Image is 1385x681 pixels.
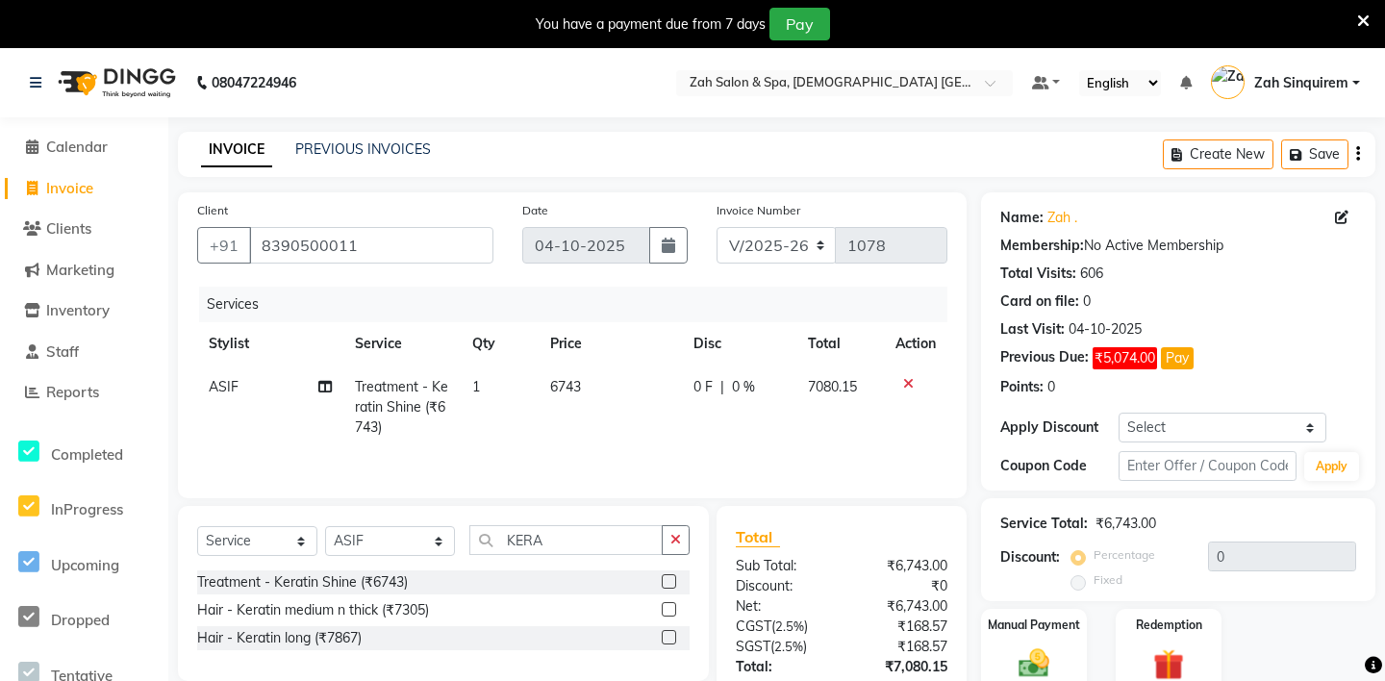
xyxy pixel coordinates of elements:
[775,618,804,634] span: 2.5%
[842,596,962,617] div: ₹6,743.00
[1083,291,1091,312] div: 0
[49,56,181,110] img: logo
[1000,347,1089,369] div: Previous Due:
[201,133,272,167] a: INVOICE
[197,572,408,593] div: Treatment - Keratin Shine (₹6743)
[5,137,164,159] a: Calendar
[212,56,296,110] b: 08047224946
[1000,291,1079,312] div: Card on file:
[884,322,947,366] th: Action
[842,576,962,596] div: ₹0
[774,639,803,654] span: 2.5%
[51,556,119,574] span: Upcoming
[1069,319,1142,340] div: 04-10-2025
[1254,73,1348,93] span: Zah Sinquirem
[1211,65,1245,99] img: Zah Sinquirem
[721,556,842,576] div: Sub Total:
[1000,377,1044,397] div: Points:
[199,287,962,322] div: Services
[1000,456,1119,476] div: Coupon Code
[796,322,884,366] th: Total
[1163,139,1273,169] button: Create New
[721,576,842,596] div: Discount:
[1094,546,1155,564] label: Percentage
[249,227,493,264] input: Search by Name/Mobile/Email/Code
[5,260,164,282] a: Marketing
[539,322,682,366] th: Price
[1119,451,1297,481] input: Enter Offer / Coupon Code
[46,261,114,279] span: Marketing
[842,637,962,657] div: ₹168.57
[197,600,429,620] div: Hair - Keratin medium n thick (₹7305)
[46,219,91,238] span: Clients
[469,525,663,555] input: Search or Scan
[1080,264,1103,284] div: 606
[355,378,448,436] span: Treatment - Keratin Shine (₹6743)
[693,377,713,397] span: 0 F
[717,202,800,219] label: Invoice Number
[1094,571,1122,589] label: Fixed
[736,638,770,655] span: SGST
[1000,514,1088,534] div: Service Total:
[1000,208,1044,228] div: Name:
[51,445,123,464] span: Completed
[736,618,771,635] span: CGST
[1009,645,1060,681] img: _cash.svg
[1304,452,1359,481] button: Apply
[1000,417,1119,438] div: Apply Discount
[343,322,461,366] th: Service
[721,596,842,617] div: Net:
[1047,377,1055,397] div: 0
[1000,264,1076,284] div: Total Visits:
[732,377,755,397] span: 0 %
[197,202,228,219] label: Client
[736,527,780,547] span: Total
[842,657,962,677] div: ₹7,080.15
[209,378,239,395] span: ASIF
[197,227,251,264] button: +91
[536,14,766,35] div: You have a payment due from 7 days
[1000,236,1084,256] div: Membership:
[46,301,110,319] span: Inventory
[721,617,842,637] div: ( )
[720,377,724,397] span: |
[5,218,164,240] a: Clients
[550,378,581,395] span: 6743
[721,637,842,657] div: ( )
[808,378,857,395] span: 7080.15
[522,202,548,219] label: Date
[1136,617,1202,634] label: Redemption
[51,500,123,518] span: InProgress
[1095,514,1156,534] div: ₹6,743.00
[1161,347,1194,369] button: Pay
[1281,139,1348,169] button: Save
[988,617,1080,634] label: Manual Payment
[682,322,796,366] th: Disc
[46,342,79,361] span: Staff
[46,138,108,156] span: Calendar
[197,628,362,648] div: Hair - Keratin long (₹7867)
[5,300,164,322] a: Inventory
[5,178,164,200] a: Invoice
[842,617,962,637] div: ₹168.57
[472,378,480,395] span: 1
[295,140,431,158] a: PREVIOUS INVOICES
[5,382,164,404] a: Reports
[842,556,962,576] div: ₹6,743.00
[769,8,830,40] button: Pay
[1047,208,1077,228] a: Zah .
[5,341,164,364] a: Staff
[1000,236,1356,256] div: No Active Membership
[1093,347,1157,369] span: ₹5,074.00
[197,322,343,366] th: Stylist
[721,657,842,677] div: Total:
[46,383,99,401] span: Reports
[1000,547,1060,567] div: Discount:
[461,322,539,366] th: Qty
[51,611,110,629] span: Dropped
[46,179,93,197] span: Invoice
[1000,319,1065,340] div: Last Visit:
